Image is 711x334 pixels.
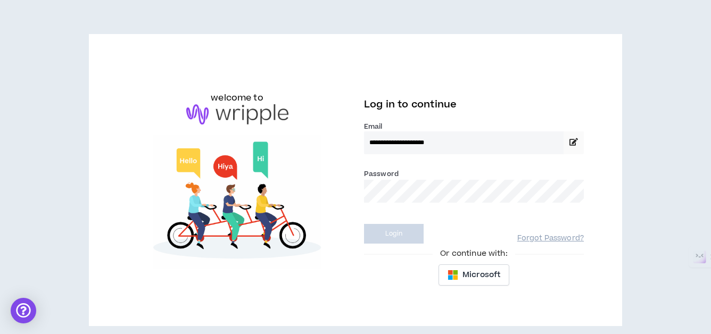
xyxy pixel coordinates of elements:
[364,224,424,244] button: Login
[439,264,509,286] button: Microsoft
[127,135,347,269] img: Welcome to Wripple
[11,298,36,323] div: Open Intercom Messenger
[364,98,457,111] span: Log in to continue
[433,248,515,260] span: Or continue with:
[517,233,584,244] a: Forgot Password?
[364,169,399,179] label: Password
[186,104,288,124] img: logo-brand.png
[364,122,584,131] label: Email
[211,91,263,104] h6: welcome to
[462,269,500,281] span: Microsoft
